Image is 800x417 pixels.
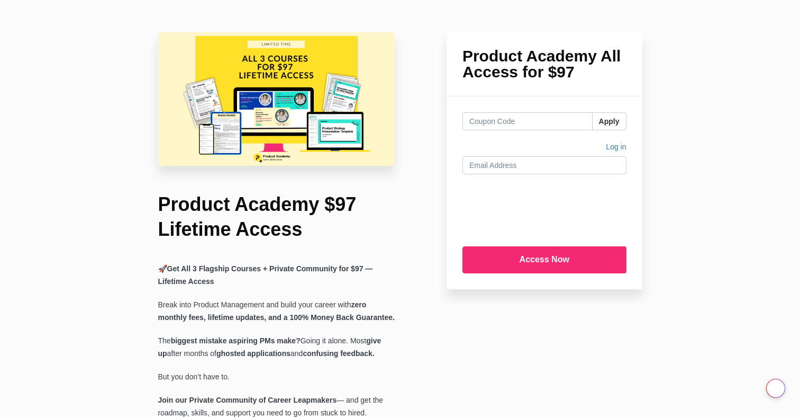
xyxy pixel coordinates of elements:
[158,192,395,242] h1: Product Academy $97 Lifetime Access
[460,183,629,238] iframe: Secure payment input frame
[158,299,395,324] p: Break into Product Management and build your career with
[158,371,395,384] p: But you don’t have to.
[606,141,626,156] a: Log in
[216,349,290,358] strong: ghosted applications
[158,32,395,166] img: faadab5-b717-d22e-eca-dbafbb064cf_97_lifetime.png
[158,264,373,286] b: Get All 3 Flagship Courses + Private Community for $97 — Lifetime Access
[158,264,167,273] span: 🚀
[462,246,626,273] input: Access Now
[462,156,626,174] input: Email Address
[158,335,395,360] p: The Going it alone. Most after months of and
[303,349,374,358] strong: confusing feedback.
[462,112,593,130] input: Coupon Code
[462,48,626,80] h1: Product Academy All Access for $97
[158,396,337,404] b: Join our Private Community of Career Leapmakers
[171,336,301,345] strong: biggest mistake aspiring PMs make?
[592,112,626,130] button: Apply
